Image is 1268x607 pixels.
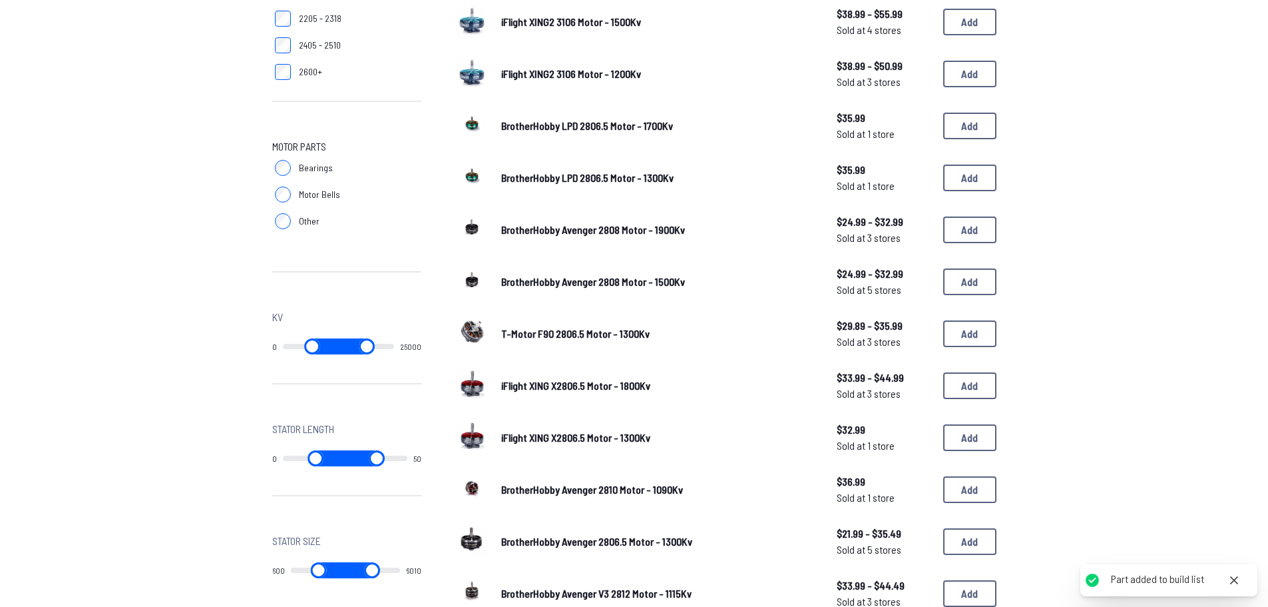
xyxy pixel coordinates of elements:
span: Sold at 1 store [837,178,933,194]
span: Sold at 4 stores [837,22,933,38]
span: T-Motor F90 2806.5 Motor - 1300Kv [501,327,650,340]
span: iFlight XING2 3106 Motor - 1500Kv [501,15,641,28]
button: Add [943,528,996,555]
button: Add [943,476,996,503]
span: BrotherHobby LPD 2806.5 Motor - 1300Kv [501,171,674,184]
img: image [453,313,491,350]
a: image [453,365,491,406]
span: $35.99 [837,110,933,126]
span: BrotherHobby Avenger 2806.5 Motor - 1300Kv [501,535,692,548]
span: $36.99 [837,474,933,490]
a: image [453,521,491,562]
a: image [453,105,491,147]
span: Bearings [299,161,333,175]
span: Motor Bells [299,188,340,201]
a: BrotherHobby Avenger 2810 Motor - 1090Kv [501,482,815,498]
span: 2600+ [299,65,322,79]
a: image [453,313,491,354]
button: Add [943,9,996,35]
button: Add [943,372,996,399]
button: Add [943,320,996,347]
span: BrotherHobby Avenger 2808 Motor - 1500Kv [501,275,685,288]
a: iFlight XING X2806.5 Motor - 1800Kv [501,378,815,394]
img: image [453,365,491,402]
output: 0 [272,453,277,464]
output: 0 [272,341,277,352]
output: 25000 [400,341,421,352]
img: image [453,157,491,195]
a: T-Motor F90 2806.5 Motor - 1300Kv [501,326,815,342]
output: 6010 [406,565,421,576]
a: image [453,157,491,199]
a: iFlight XING2 3106 Motor - 1200Kv [501,66,815,82]
span: $24.99 - $32.99 [837,266,933,282]
img: image [453,53,491,91]
a: image [453,417,491,458]
a: BrotherHobby LPD 2806.5 Motor - 1700Kv [501,118,815,134]
span: $33.99 - $44.99 [837,370,933,386]
a: image [453,469,491,510]
a: iFlight XING2 3106 Motor - 1500Kv [501,14,815,30]
span: BrotherHobby Avenger V3 2812 Motor - 1115Kv [501,587,692,600]
span: Motor Parts [272,139,326,155]
a: image [453,209,491,251]
span: $38.99 - $55.99 [837,6,933,22]
img: image [453,209,491,247]
span: 2405 - 2510 [299,39,341,52]
a: iFlight XING X2806.5 Motor - 1300Kv [501,430,815,446]
input: 2600+ [275,64,291,80]
img: image [453,105,491,143]
span: $35.99 [837,162,933,178]
img: image [453,469,491,506]
span: Kv [272,309,283,325]
img: image [453,521,491,558]
button: Add [943,269,996,295]
button: Add [943,424,996,451]
span: iFlight XING X2806.5 Motor - 1300Kv [501,431,650,444]
span: $24.99 - $32.99 [837,214,933,230]
span: Sold at 1 store [837,126,933,142]
a: image [453,53,491,95]
span: $29.89 - $35.99 [837,318,933,334]
span: iFlight XING2 3106 Motor - 1200Kv [501,67,641,80]
span: Sold at 3 stores [837,74,933,90]
span: BrotherHobby Avenger 2808 Motor - 1900Kv [501,223,685,236]
span: Stator Length [272,421,334,437]
a: image [453,1,491,43]
button: Add [943,217,996,243]
span: Sold at 3 stores [837,334,933,350]
img: image [453,261,491,299]
img: image [453,1,491,39]
output: 600 [272,565,285,576]
button: Add [943,165,996,191]
span: BrotherHobby Avenger 2810 Motor - 1090Kv [501,483,683,496]
span: 2205 - 2318 [299,12,341,25]
button: Add [943,61,996,87]
span: $33.99 - $44.49 [837,578,933,594]
input: 2405 - 2510 [275,37,291,53]
input: 2205 - 2318 [275,11,291,27]
span: Other [299,215,319,228]
button: Add [943,113,996,139]
span: Sold at 3 stores [837,386,933,402]
a: BrotherHobby Avenger 2808 Motor - 1900Kv [501,222,815,238]
span: Sold at 1 store [837,490,933,506]
a: image [453,261,491,303]
span: iFlight XING X2806.5 Motor - 1800Kv [501,379,650,392]
input: Other [275,213,291,229]
output: 50 [413,453,421,464]
span: Stator Size [272,533,321,549]
input: Motor Bells [275,187,291,203]
span: Sold at 3 stores [837,230,933,246]
input: Bearings [275,160,291,176]
span: $32.99 [837,422,933,438]
span: Sold at 1 store [837,438,933,454]
img: image [453,417,491,454]
a: BrotherHobby LPD 2806.5 Motor - 1300Kv [501,170,815,186]
button: Add [943,580,996,607]
span: $38.99 - $50.99 [837,58,933,74]
span: Sold at 5 stores [837,282,933,298]
a: BrotherHobby Avenger 2806.5 Motor - 1300Kv [501,534,815,550]
div: Part added to build list [1111,572,1204,586]
span: BrotherHobby LPD 2806.5 Motor - 1700Kv [501,119,673,132]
